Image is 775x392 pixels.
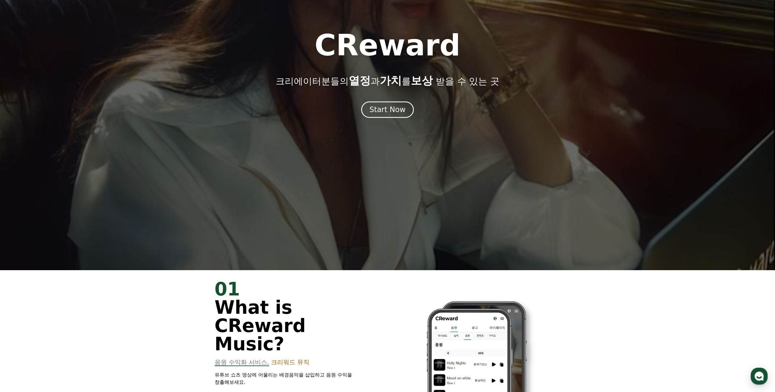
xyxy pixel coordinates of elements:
div: 01 [215,280,380,298]
a: Start Now [361,108,414,113]
span: 설정 [94,202,101,207]
span: 홈 [19,202,23,207]
h1: CReward [315,31,460,60]
a: 설정 [79,193,117,208]
span: 열정 [349,74,371,87]
p: 크리에이터분들의 과 를 받을 수 있는 곳 [276,75,499,87]
span: 음원 수익화 서비스, [215,358,269,366]
span: What is CReward Music? [215,297,306,355]
div: Start Now [369,105,406,115]
span: 크리워드 뮤직 [271,358,309,366]
span: 가치 [380,74,402,87]
a: 대화 [40,193,79,208]
a: 홈 [2,193,40,208]
span: 대화 [56,203,63,207]
button: Start Now [361,101,414,118]
span: 보상 [411,74,433,87]
p: 유튜브 쇼츠 영상에 어울리는 배경음악을 삽입하고 음원 수익을 창출해보세요. [215,371,380,386]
